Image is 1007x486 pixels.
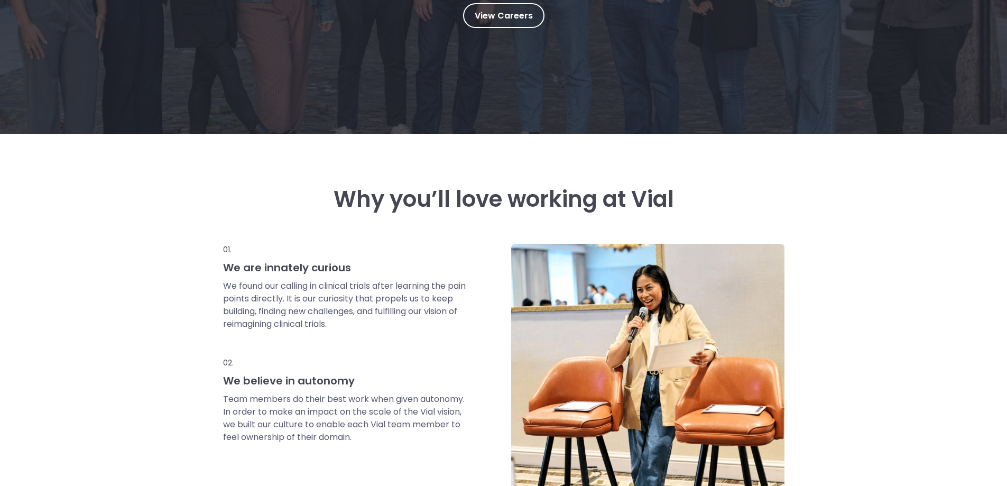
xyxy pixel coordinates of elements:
[223,357,467,369] p: 02.
[463,3,544,28] a: View Careers
[223,280,467,331] p: We found our calling in clinical trials after learning the pain points directly. It is our curios...
[475,9,533,23] span: View Careers
[223,393,467,444] p: Team members do their best work when given autonomy. In order to make an impact on the scale of t...
[223,261,467,274] h3: We are innately curious
[223,244,467,255] p: 01.
[223,187,784,212] h3: Why you’ll love working at Vial
[223,374,467,388] h3: We believe in autonomy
